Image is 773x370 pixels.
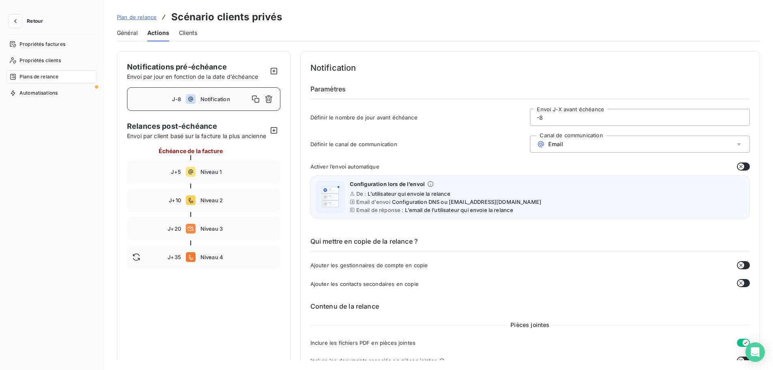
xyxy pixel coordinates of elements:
[171,10,282,24] h3: Scénario clients privés
[350,181,425,187] span: Configuration lors de l’envoi
[317,184,343,210] img: illustration helper email
[19,57,61,64] span: Propriétés clients
[310,262,428,268] span: Ajouter les gestionnaires de compte en copie
[356,199,390,205] span: Email d'envoi
[19,73,58,80] span: Plans de relance
[310,357,437,364] span: Inclure les documents associés en pièces jointes
[310,340,416,346] span: Inclure les fichiers PDF en pièces jointes
[117,13,157,21] a: Plan de relance
[405,207,513,213] span: L’email de l’utilisateur qui envoie la relance
[169,197,181,203] span: J+10
[168,225,181,232] span: J+20
[507,321,553,329] span: Pièces jointes
[19,89,58,97] span: Automatisations
[172,96,181,102] span: J-8
[200,96,249,102] span: Notification
[147,29,169,37] span: Actions
[6,70,97,83] a: Plans de relance
[200,225,275,232] span: Niveau 3
[310,301,750,311] h6: Contenu de la relance
[19,41,65,48] span: Propriétés factures
[127,73,258,80] span: Envoi par jour en fonction de la date d’échéance
[310,114,530,121] span: Définir le nombre de jour avant échéance
[6,15,50,28] button: Retour
[127,132,267,140] span: Envoi par client basé sur la facture la plus ancienne
[6,54,97,67] a: Propriétés clients
[117,29,138,37] span: Général
[310,236,750,251] h6: Qui mettre en copie de la relance ?
[179,29,197,37] span: Clients
[6,87,97,100] a: Automatisations
[310,163,379,170] span: Activer l’envoi automatique
[200,197,275,203] span: Niveau 2
[310,61,750,74] h4: Notification
[356,207,404,213] span: Email de réponse :
[171,169,181,175] span: J+5
[117,14,157,20] span: Plan de relance
[356,190,366,197] span: De :
[127,63,227,71] span: Notifications pré-échéance
[310,141,530,147] span: Définir le canal de communication
[159,147,223,155] span: Échéance de la facture
[392,199,541,205] span: Configuration DNS ou [EMAIL_ADDRESS][DOMAIN_NAME]
[310,84,750,99] h6: Paramètres
[27,19,43,24] span: Retour
[368,190,450,197] span: L’utilisateur qui envoie la relance
[548,141,563,147] span: Email
[310,281,419,287] span: Ajouter les contacts secondaires en copie
[200,169,275,175] span: Niveau 1
[6,38,97,51] a: Propriétés factures
[168,254,181,260] span: J+35
[200,254,275,260] span: Niveau 4
[745,342,765,362] div: Open Intercom Messenger
[127,121,267,132] span: Relances post-échéance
